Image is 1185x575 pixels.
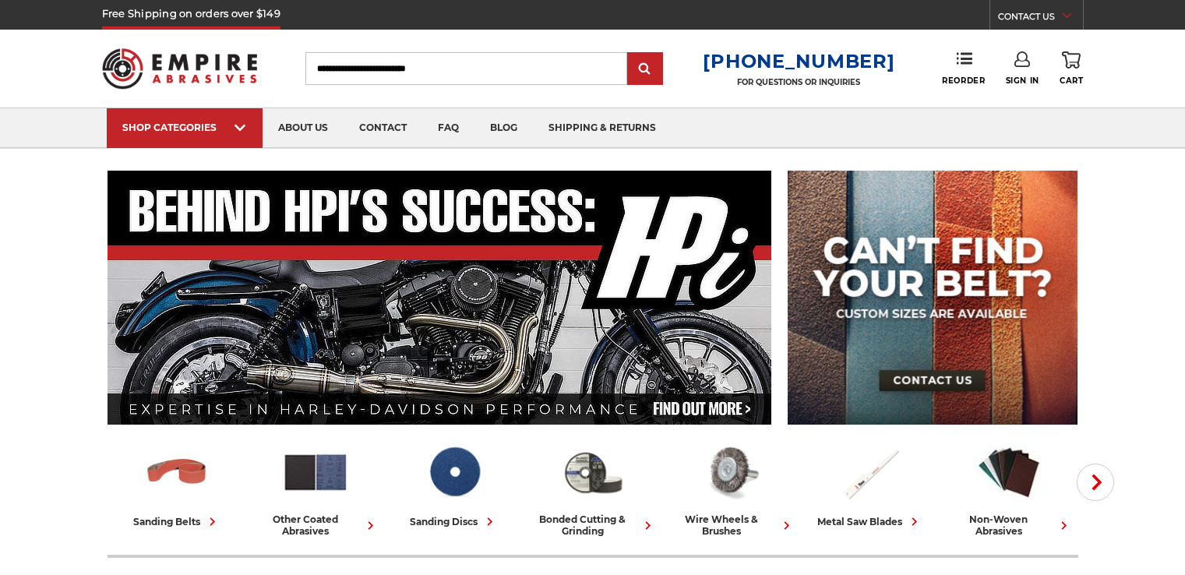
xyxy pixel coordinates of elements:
[410,513,498,530] div: sanding discs
[946,439,1072,537] a: non-woven abrasives
[122,122,247,133] div: SHOP CATEGORIES
[422,108,474,148] a: faq
[559,439,627,506] img: Bonded Cutting & Grinding
[281,439,350,506] img: Other Coated Abrasives
[807,439,933,530] a: metal saw blades
[1060,51,1083,86] a: Cart
[668,513,795,537] div: wire wheels & brushes
[391,439,517,530] a: sanding discs
[420,439,488,506] img: Sanding Discs
[114,439,240,530] a: sanding belts
[975,439,1043,506] img: Non-woven Abrasives
[703,50,894,72] a: [PHONE_NUMBER]
[946,513,1072,537] div: non-woven abrasives
[1006,76,1039,86] span: Sign In
[703,77,894,87] p: FOR QUESTIONS OR INQUIRIES
[474,108,533,148] a: blog
[533,108,672,148] a: shipping & returns
[788,171,1077,425] img: promo banner for custom belts.
[252,439,379,537] a: other coated abrasives
[143,439,211,506] img: Sanding Belts
[630,54,661,85] input: Submit
[108,171,772,425] img: Banner for an interview featuring Horsepower Inc who makes Harley performance upgrades featured o...
[252,513,379,537] div: other coated abrasives
[998,8,1083,30] a: CONTACT US
[668,439,795,537] a: wire wheels & brushes
[817,513,922,530] div: metal saw blades
[102,38,258,99] img: Empire Abrasives
[530,513,656,537] div: bonded cutting & grinding
[942,51,985,85] a: Reorder
[530,439,656,537] a: bonded cutting & grinding
[697,439,766,506] img: Wire Wheels & Brushes
[1060,76,1083,86] span: Cart
[263,108,344,148] a: about us
[1077,464,1114,501] button: Next
[836,439,905,506] img: Metal Saw Blades
[133,513,220,530] div: sanding belts
[344,108,422,148] a: contact
[942,76,985,86] span: Reorder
